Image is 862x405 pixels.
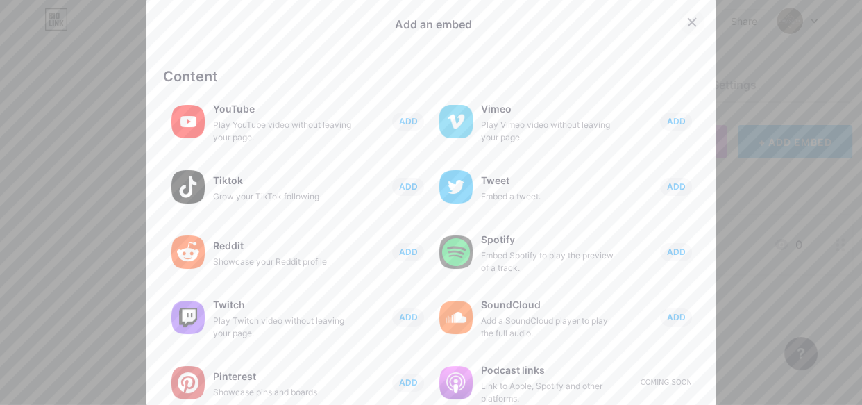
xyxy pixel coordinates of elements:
[213,119,352,144] div: Play YouTube video without leaving your page.
[481,190,620,203] div: Embed a tweet.
[399,246,418,258] span: ADD
[667,181,686,192] span: ADD
[171,105,205,138] img: youtube
[481,361,620,380] div: Podcast links
[213,256,352,268] div: Showcase your Reddit profile
[213,171,352,190] div: Tiktok
[399,181,418,192] span: ADD
[481,380,620,405] div: Link to Apple, Spotify and other platforms.
[399,377,418,388] span: ADD
[641,377,692,388] div: Coming soon
[399,115,418,127] span: ADD
[392,308,424,327] button: ADD
[171,366,205,399] img: pinterest
[213,367,352,386] div: Pinterest
[171,301,205,334] img: twitch
[392,374,424,392] button: ADD
[660,178,692,196] button: ADD
[667,311,686,323] span: ADD
[481,99,620,119] div: Vimeo
[660,308,692,327] button: ADD
[213,190,352,203] div: Grow your TikTok following
[481,171,620,190] div: Tweet
[392,178,424,196] button: ADD
[481,230,620,249] div: Spotify
[667,115,686,127] span: ADD
[439,366,473,399] img: podcastlinks
[213,99,352,119] div: YouTube
[213,295,352,315] div: Twitch
[660,113,692,131] button: ADD
[439,301,473,334] img: soundcloud
[481,295,620,315] div: SoundCloud
[213,315,352,340] div: Play Twitch video without leaving your page.
[392,243,424,261] button: ADD
[481,119,620,144] div: Play Vimeo video without leaving your page.
[213,236,352,256] div: Reddit
[439,235,473,269] img: spotify
[439,105,473,138] img: vimeo
[481,315,620,340] div: Add a SoundCloud player to play the full audio.
[392,113,424,131] button: ADD
[395,16,472,33] div: Add an embed
[660,243,692,261] button: ADD
[213,386,352,399] div: Showcase pins and boards
[171,170,205,204] img: tiktok
[439,170,473,204] img: twitter
[399,311,418,323] span: ADD
[171,235,205,269] img: reddit
[481,249,620,274] div: Embed Spotify to play the preview of a track.
[163,66,699,87] div: Content
[667,246,686,258] span: ADD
